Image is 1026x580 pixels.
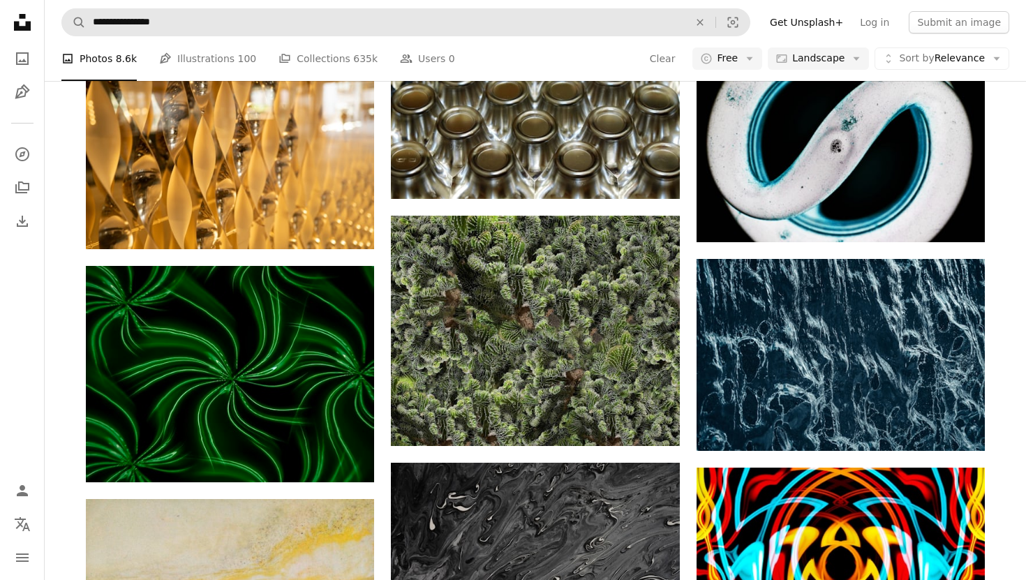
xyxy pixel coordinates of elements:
button: Sort byRelevance [875,47,1009,70]
a: Collections [8,174,36,202]
form: Find visuals sitewide [61,8,750,36]
img: background pattern [86,266,374,482]
button: Landscape [768,47,869,70]
a: Explore [8,140,36,168]
span: 635k [353,51,378,66]
span: 100 [238,51,257,66]
button: Clear [649,47,676,70]
a: Log in [852,11,898,34]
span: Landscape [792,52,845,66]
img: round white and teal logo [697,50,985,242]
a: Users 0 [400,36,455,81]
a: Home — Unsplash [8,8,36,39]
button: Submit an image [909,11,1009,34]
a: a pile of gold coins [391,99,679,112]
button: Free [692,47,762,70]
img: a close up of a plant with lots of green leaves [391,216,679,447]
button: Menu [8,544,36,572]
a: Illustrations [8,78,36,106]
button: Clear [685,9,715,36]
a: background pattern [86,368,374,380]
img: a pile of gold coins [391,13,679,199]
span: Free [717,52,738,66]
a: Log in / Sign up [8,477,36,505]
a: a close up of a plant with lots of green leaves [391,324,679,336]
img: clear glass bottle with water droplets [86,57,374,249]
a: Photos [8,45,36,73]
button: Search Unsplash [62,9,86,36]
img: a close up view of water and ice [697,259,985,451]
a: round white and teal logo [697,140,985,152]
button: Language [8,510,36,538]
button: Visual search [716,9,750,36]
a: Collections 635k [278,36,378,81]
a: Get Unsplash+ [761,11,852,34]
span: Relevance [899,52,985,66]
span: Sort by [899,52,934,64]
a: a close up view of water and ice [697,348,985,361]
a: Illustrations 100 [159,36,256,81]
a: clear glass bottle with water droplets [86,147,374,159]
span: 0 [449,51,455,66]
a: Download History [8,207,36,235]
a: A black and white photo of water droplets [391,552,679,565]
